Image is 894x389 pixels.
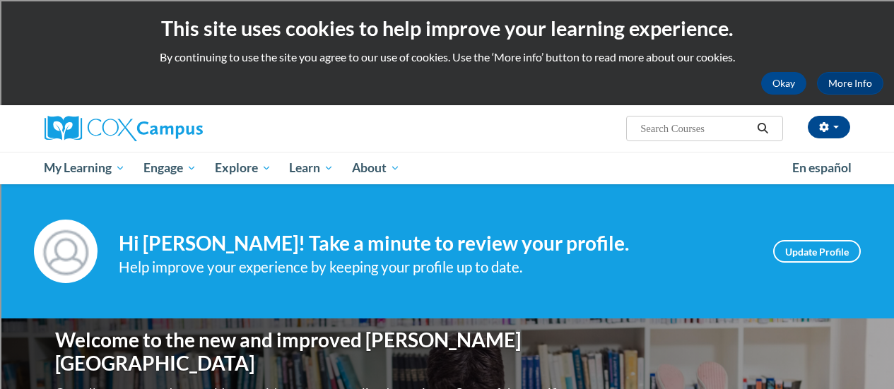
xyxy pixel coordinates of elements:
span: Explore [215,160,271,176]
a: My Learning [35,152,135,184]
span: En español [792,160,852,175]
input: Search Courses [639,120,752,137]
span: My Learning [44,160,125,176]
a: About [343,152,409,184]
img: Cox Campus [45,116,203,141]
a: Cox Campus [45,116,299,141]
span: About [352,160,400,176]
span: Learn [289,160,334,176]
button: Search [752,120,773,137]
a: Engage [134,152,206,184]
a: Learn [280,152,343,184]
a: Explore [206,152,281,184]
a: En español [783,153,861,183]
span: Engage [143,160,196,176]
div: Main menu [34,152,861,184]
button: Account Settings [808,116,850,138]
